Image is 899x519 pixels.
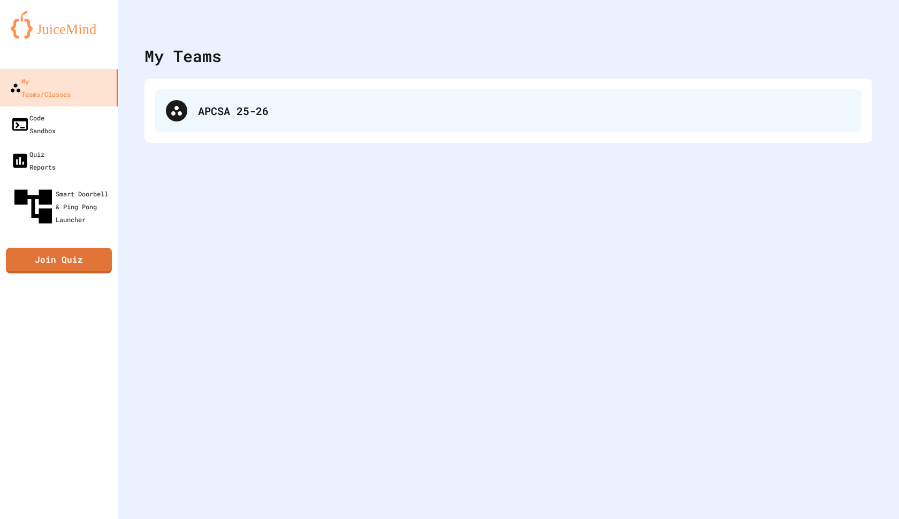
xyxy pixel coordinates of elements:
div: Code Sandbox [11,111,56,137]
div: My Teams/Classes [10,75,71,101]
div: APCSA 25-26 [198,103,851,119]
div: APCSA 25-26 [155,89,862,132]
a: Join Quiz [6,248,112,273]
div: My Teams [144,44,222,68]
img: logo-orange.svg [11,11,107,39]
div: Smart Doorbell & Ping Pong Launcher [11,184,113,229]
div: Quiz Reports [11,148,56,173]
